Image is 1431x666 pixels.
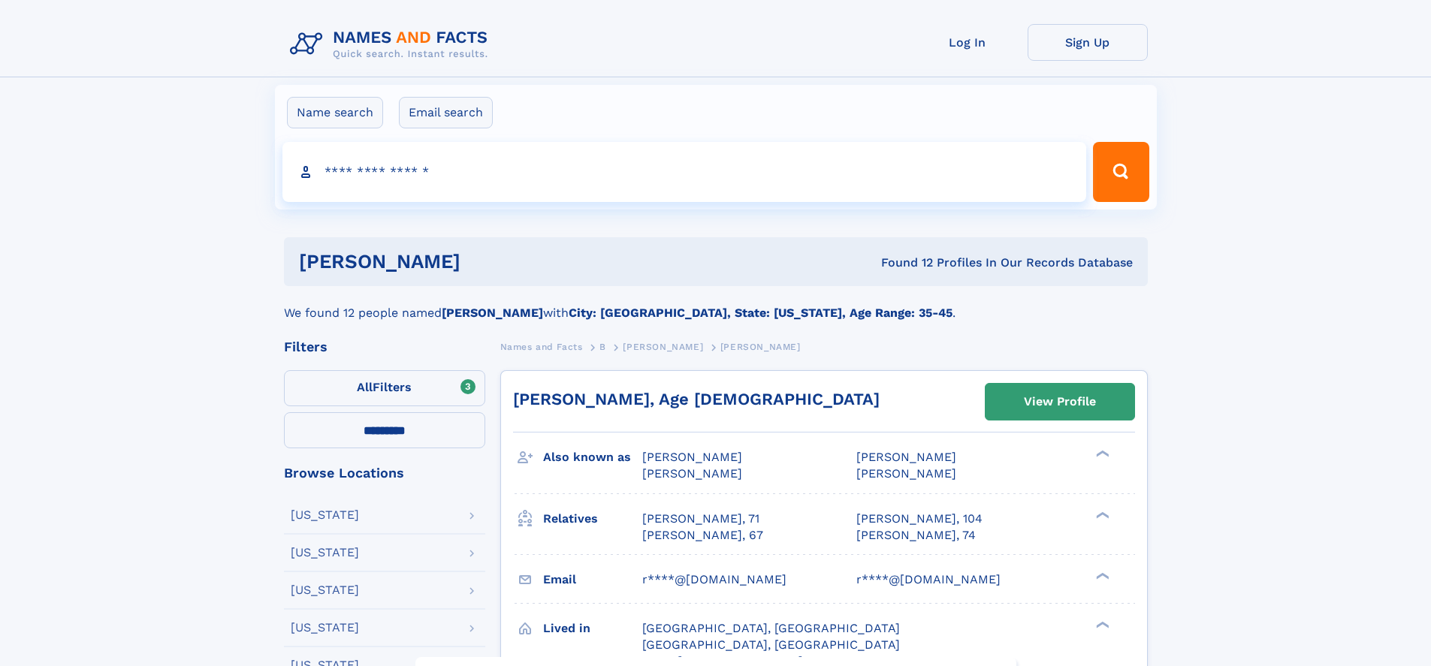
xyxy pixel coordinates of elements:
[284,340,485,354] div: Filters
[291,547,359,559] div: [US_STATE]
[642,466,742,481] span: [PERSON_NAME]
[357,380,373,394] span: All
[282,142,1087,202] input: search input
[1092,571,1110,580] div: ❯
[284,24,500,65] img: Logo Names and Facts
[642,637,900,652] span: [GEOGRAPHIC_DATA], [GEOGRAPHIC_DATA]
[720,342,801,352] span: [PERSON_NAME]
[599,342,606,352] span: B
[986,384,1134,420] a: View Profile
[291,509,359,521] div: [US_STATE]
[623,337,703,356] a: [PERSON_NAME]
[513,390,880,408] a: [PERSON_NAME], Age [DEMOGRAPHIC_DATA]
[642,621,900,635] span: [GEOGRAPHIC_DATA], [GEOGRAPHIC_DATA]
[1092,449,1110,459] div: ❯
[442,306,543,320] b: [PERSON_NAME]
[287,97,383,128] label: Name search
[399,97,493,128] label: Email search
[907,24,1028,61] a: Log In
[642,450,742,464] span: [PERSON_NAME]
[543,445,642,470] h3: Also known as
[671,255,1133,271] div: Found 12 Profiles In Our Records Database
[856,450,956,464] span: [PERSON_NAME]
[1024,384,1096,419] div: View Profile
[856,466,956,481] span: [PERSON_NAME]
[543,567,642,592] h3: Email
[500,337,583,356] a: Names and Facts
[299,252,671,271] h1: [PERSON_NAME]
[1028,24,1148,61] a: Sign Up
[543,506,642,532] h3: Relatives
[623,342,703,352] span: [PERSON_NAME]
[284,286,1148,322] div: We found 12 people named with .
[1092,619,1110,629] div: ❯
[856,527,976,544] a: [PERSON_NAME], 74
[284,466,485,480] div: Browse Locations
[543,616,642,641] h3: Lived in
[1093,142,1149,202] button: Search Button
[291,584,359,596] div: [US_STATE]
[856,511,983,527] a: [PERSON_NAME], 104
[642,511,759,527] a: [PERSON_NAME], 71
[1092,510,1110,520] div: ❯
[291,622,359,634] div: [US_STATE]
[284,370,485,406] label: Filters
[569,306,952,320] b: City: [GEOGRAPHIC_DATA], State: [US_STATE], Age Range: 35-45
[599,337,606,356] a: B
[642,527,763,544] a: [PERSON_NAME], 67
